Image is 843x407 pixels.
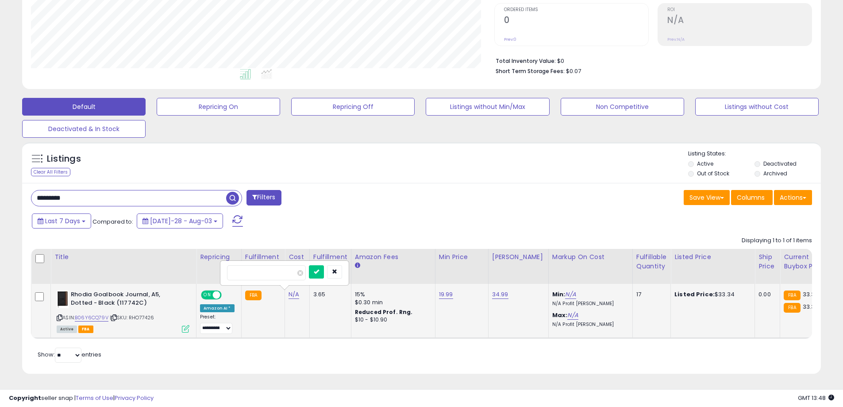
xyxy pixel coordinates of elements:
[313,291,344,298] div: 3.65
[803,290,819,298] span: 33.34
[289,252,306,262] div: Cost
[45,217,80,225] span: Last 7 Days
[57,291,189,332] div: ASIN:
[355,316,428,324] div: $10 - $10.90
[565,290,576,299] a: N/A
[496,55,805,66] li: $0
[289,290,299,299] a: N/A
[57,291,69,308] img: 318E9orZnML._SL40_.jpg
[78,326,93,333] span: FBA
[552,301,626,307] p: N/A Profit [PERSON_NAME]
[439,290,453,299] a: 19.99
[784,303,800,313] small: FBA
[667,8,812,12] span: ROI
[439,252,485,262] div: Min Price
[426,98,549,116] button: Listings without Min/Max
[684,190,730,205] button: Save View
[200,304,235,312] div: Amazon AI *
[784,291,800,300] small: FBA
[504,37,516,42] small: Prev: 0
[115,394,154,402] a: Privacy Policy
[742,236,812,245] div: Displaying 1 to 1 of 1 items
[567,311,578,320] a: N/A
[774,190,812,205] button: Actions
[674,252,751,262] div: Listed Price
[697,160,713,167] label: Active
[245,291,262,300] small: FBA
[561,98,684,116] button: Non Competitive
[245,252,281,262] div: Fulfillment
[220,291,235,299] span: OFF
[313,252,347,271] div: Fulfillment Cost
[552,290,566,298] b: Min:
[92,217,133,226] span: Compared to:
[291,98,415,116] button: Repricing Off
[496,57,556,65] b: Total Inventory Value:
[38,350,101,359] span: Show: entries
[763,160,797,167] label: Deactivated
[57,326,77,333] span: All listings currently available for purchase on Amazon
[22,120,146,138] button: Deactivated & In Stock
[22,98,146,116] button: Default
[47,153,81,165] h5: Listings
[355,291,428,298] div: 15%
[548,249,632,284] th: The percentage added to the cost of goods (COGS) that forms the calculator for Min & Max prices.
[636,252,667,271] div: Fulfillable Quantity
[758,252,776,271] div: Ship Price
[355,262,360,270] small: Amazon Fees.
[552,311,568,319] b: Max:
[803,302,819,311] span: 33.34
[32,213,91,229] button: Last 7 Days
[504,8,648,12] span: Ordered Items
[137,213,223,229] button: [DATE]-28 - Aug-03
[552,322,626,328] p: N/A Profit [PERSON_NAME]
[758,291,773,298] div: 0.00
[54,252,192,262] div: Title
[763,170,787,177] label: Archived
[200,314,235,334] div: Preset:
[355,252,431,262] div: Amazon Fees
[784,252,829,271] div: Current Buybox Price
[76,394,113,402] a: Terms of Use
[695,98,819,116] button: Listings without Cost
[150,217,212,225] span: [DATE]-28 - Aug-03
[674,291,748,298] div: $33.34
[157,98,280,116] button: Repricing On
[674,290,715,298] b: Listed Price:
[737,193,765,202] span: Columns
[688,150,821,158] p: Listing States:
[667,15,812,27] h2: N/A
[246,190,281,205] button: Filters
[798,394,834,402] span: 2025-08-12 13:48 GMT
[355,308,413,316] b: Reduced Prof. Rng.
[9,394,154,403] div: seller snap | |
[110,314,154,321] span: | SKU: RHO77426
[355,298,428,306] div: $0.30 min
[496,67,565,75] b: Short Term Storage Fees:
[697,170,729,177] label: Out of Stock
[71,291,178,309] b: Rhodia Goalbook Journal, A5, Dotted - Black (117742C)
[75,314,108,322] a: B06Y6CQ79V
[667,37,685,42] small: Prev: N/A
[731,190,773,205] button: Columns
[492,290,508,299] a: 34.99
[636,291,664,298] div: 17
[504,15,648,27] h2: 0
[200,252,238,262] div: Repricing
[202,291,213,299] span: ON
[566,67,581,75] span: $0.07
[552,252,629,262] div: Markup on Cost
[9,394,41,402] strong: Copyright
[492,252,545,262] div: [PERSON_NAME]
[31,168,70,176] div: Clear All Filters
